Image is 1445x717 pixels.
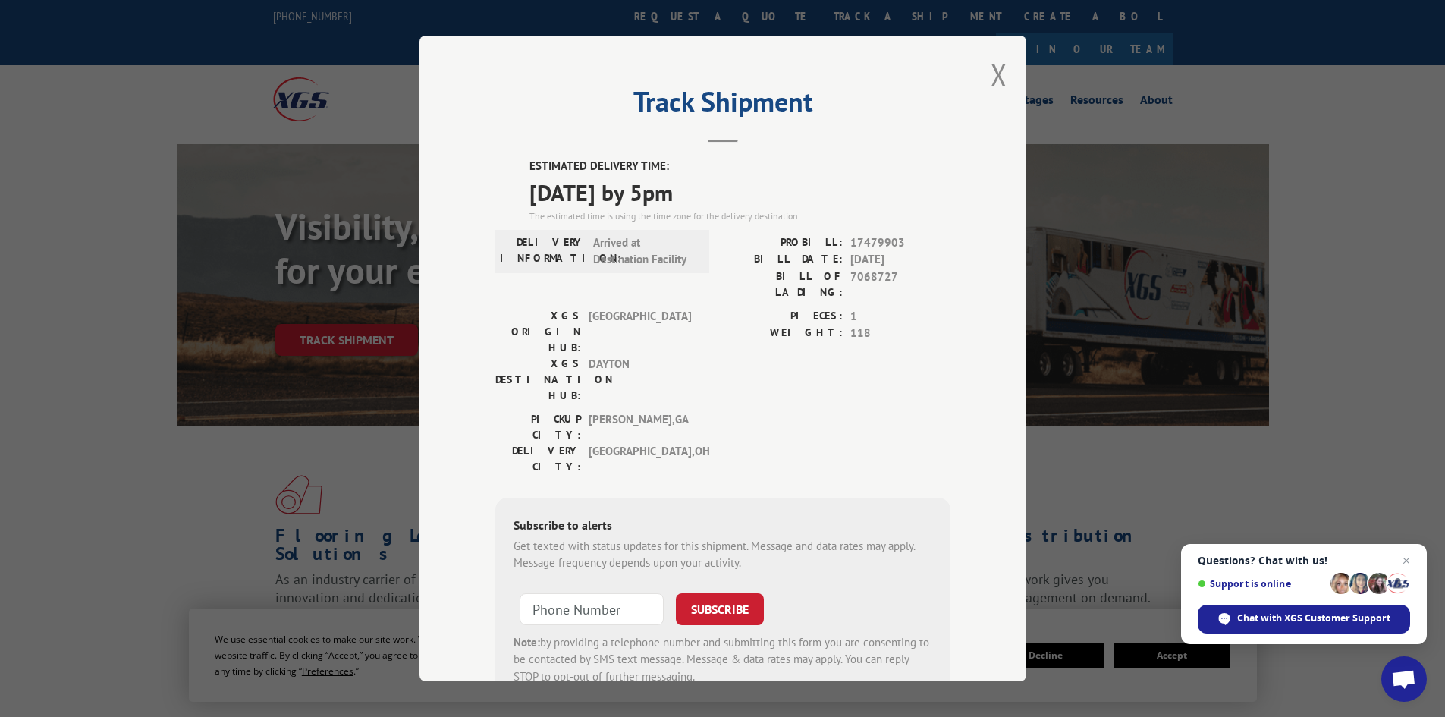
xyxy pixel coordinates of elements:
[723,325,843,342] label: WEIGHT:
[589,356,691,404] span: DAYTON
[1198,555,1410,567] span: Questions? Chat with us!
[529,209,950,223] div: The estimated time is using the time zone for the delivery destination.
[495,308,581,356] label: XGS ORIGIN HUB:
[589,443,691,475] span: [GEOGRAPHIC_DATA] , OH
[850,308,950,325] span: 1
[495,91,950,120] h2: Track Shipment
[514,516,932,538] div: Subscribe to alerts
[529,175,950,209] span: [DATE] by 5pm
[589,411,691,443] span: [PERSON_NAME] , GA
[676,593,764,625] button: SUBSCRIBE
[520,593,664,625] input: Phone Number
[1397,552,1415,570] span: Close chat
[1381,656,1427,702] div: Open chat
[850,251,950,269] span: [DATE]
[495,411,581,443] label: PICKUP CITY:
[850,234,950,252] span: 17479903
[1198,605,1410,634] div: Chat with XGS Customer Support
[589,308,691,356] span: [GEOGRAPHIC_DATA]
[514,538,932,572] div: Get texted with status updates for this shipment. Message and data rates may apply. Message frequ...
[723,308,843,325] label: PIECES:
[723,269,843,300] label: BILL OF LADING:
[593,234,696,269] span: Arrived at Destination Facility
[514,635,540,649] strong: Note:
[495,443,581,475] label: DELIVERY CITY:
[991,55,1007,95] button: Close modal
[1237,612,1390,625] span: Chat with XGS Customer Support
[850,269,950,300] span: 7068727
[495,356,581,404] label: XGS DESTINATION HUB:
[514,634,932,686] div: by providing a telephone number and submitting this form you are consenting to be contacted by SM...
[723,234,843,252] label: PROBILL:
[1198,578,1325,590] span: Support is online
[529,158,950,175] label: ESTIMATED DELIVERY TIME:
[850,325,950,342] span: 118
[500,234,586,269] label: DELIVERY INFORMATION:
[723,251,843,269] label: BILL DATE:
